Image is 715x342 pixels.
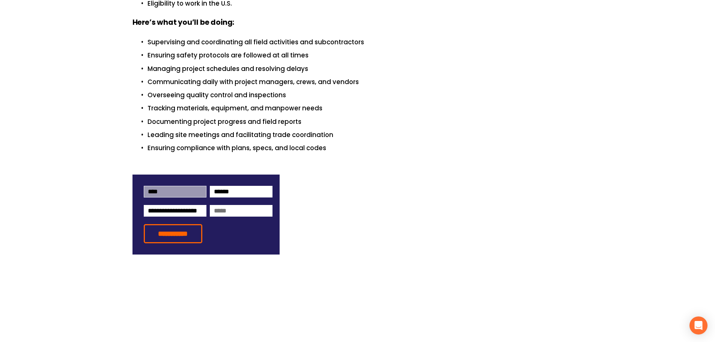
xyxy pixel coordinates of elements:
[148,143,583,153] p: Ensuring compliance with plans, specs, and local codes
[148,90,583,100] p: Overseeing quality control and inspections
[148,103,583,113] p: Tracking materials, equipment, and manpower needs
[148,64,583,74] p: Managing project schedules and resolving delays
[148,37,583,47] p: Supervising and coordinating all field activities and subcontractors
[148,117,583,127] p: Documenting project progress and field reports
[148,77,583,87] p: Communicating daily with project managers, crews, and vendors
[689,316,707,334] div: Open Intercom Messenger
[148,50,583,60] p: Ensuring safety protocols are followed at all times
[148,130,583,140] p: Leading site meetings and facilitating trade coordination
[132,17,235,29] strong: Here’s what you’ll be doing:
